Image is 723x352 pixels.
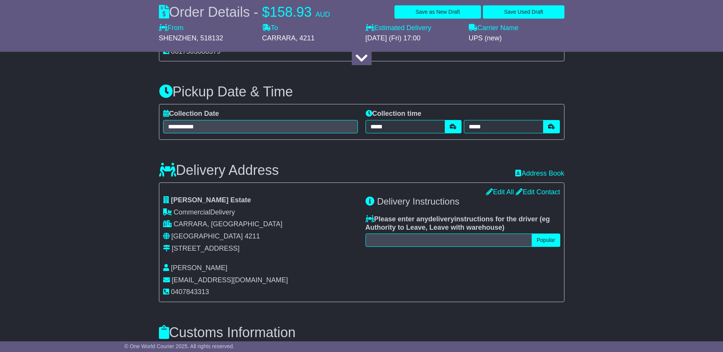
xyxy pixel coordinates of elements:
a: Address Book [515,170,564,177]
span: SHENZHEN [159,34,197,42]
span: © One World Courier 2025. All rights reserved. [124,343,234,349]
span: , 518132 [197,34,223,42]
label: Please enter any instructions for the driver ( ) [366,215,560,232]
label: Collection time [366,110,422,118]
a: Edit All [486,188,514,196]
div: [DATE] (Fri) 17:00 [366,34,461,43]
span: 4211 [245,232,260,240]
label: Collection Date [163,110,219,118]
span: , 4211 [296,34,315,42]
h3: Customs Information [159,325,564,340]
label: From [159,24,184,32]
h3: Delivery Address [159,163,279,178]
div: Delivery [163,208,358,217]
div: UPS (new) [469,34,564,43]
span: [GEOGRAPHIC_DATA] [172,232,243,240]
span: 0407843313 [171,288,209,296]
button: Save Used Draft [483,5,564,19]
h3: Pickup Date & Time [159,84,564,99]
span: Delivery Instructions [377,196,459,206]
div: Order Details - [159,4,330,20]
span: [EMAIL_ADDRESS][DOMAIN_NAME] [172,276,288,284]
span: AUD [316,11,330,18]
span: CARRARA [262,34,296,42]
label: Estimated Delivery [366,24,461,32]
button: Save as New Draft [394,5,481,19]
span: CARRARA, [GEOGRAPHIC_DATA] [174,220,282,228]
span: $ [262,4,270,20]
span: 158.93 [270,4,312,20]
a: Edit Contact [516,188,560,196]
span: Commercial [174,208,210,216]
span: [PERSON_NAME] Estate [171,196,251,204]
div: [STREET_ADDRESS] [172,245,240,253]
label: To [262,24,278,32]
span: eg Authority to Leave, Leave with warehouse [366,215,550,231]
span: [PERSON_NAME] [171,264,228,272]
span: delivery [428,215,454,223]
label: Carrier Name [469,24,519,32]
button: Popular [532,234,560,247]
